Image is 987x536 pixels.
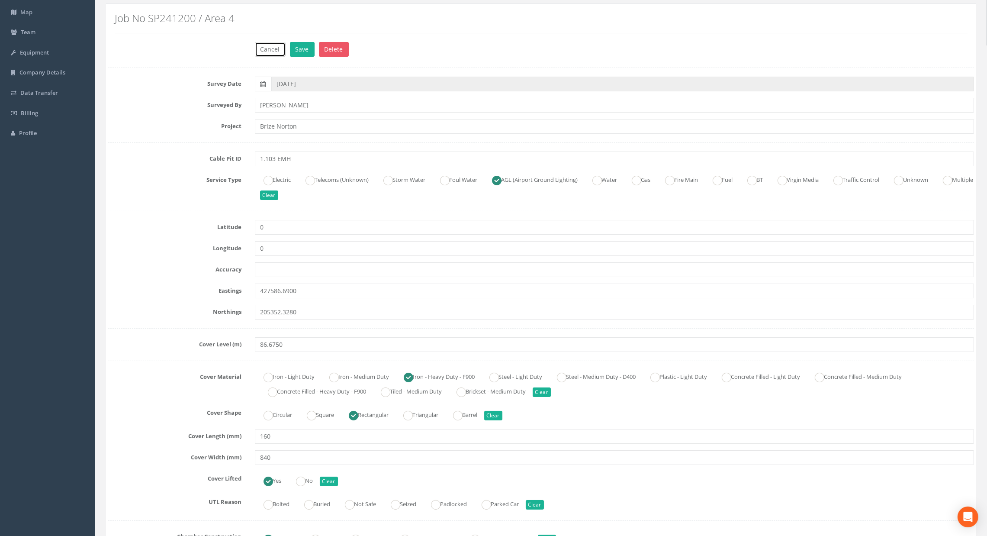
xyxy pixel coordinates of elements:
[102,471,248,483] label: Cover Lifted
[19,68,65,76] span: Company Details
[20,48,49,56] span: Equipment
[395,408,439,420] label: Triangular
[102,370,248,381] label: Cover Material
[255,497,290,510] label: Bolted
[102,77,248,88] label: Survey Date
[102,262,248,274] label: Accuracy
[102,305,248,316] label: Northings
[296,497,331,510] label: Buried
[584,173,617,185] label: Water
[102,173,248,184] label: Service Type
[255,173,291,185] label: Electric
[320,477,338,486] button: Clear
[484,411,502,420] button: Clear
[769,173,819,185] label: Virgin Media
[642,370,707,382] label: Plastic - Light Duty
[704,173,733,185] label: Fuel
[102,220,248,231] label: Latitude
[319,42,349,57] button: Delete
[806,370,902,382] label: Concrete Filled - Medium Duty
[382,497,417,510] label: Seized
[260,191,278,200] button: Clear
[431,173,478,185] label: Foul Water
[481,370,543,382] label: Steel - Light Duty
[444,408,478,420] label: Barrel
[448,384,526,397] label: Brickset - Medium Duty
[958,507,978,527] div: Open Intercom Messenger
[533,387,551,397] button: Clear
[336,497,376,510] label: Not Safe
[321,370,389,382] label: Iron - Medium Duty
[21,28,35,36] span: Team
[102,98,248,109] label: Surveyed By
[21,109,38,117] span: Billing
[102,429,248,440] label: Cover Length (mm)
[259,384,367,397] label: Concrete Filled - Heavy Duty - F900
[255,474,282,486] label: Yes
[19,129,37,137] span: Profile
[656,173,698,185] label: Fire Main
[548,370,636,382] label: Steel - Medium Duty - D400
[739,173,763,185] label: BT
[375,173,426,185] label: Storm Water
[102,406,248,417] label: Cover Shape
[298,408,334,420] label: Square
[115,13,968,24] h2: Job No SP241200 / Area 4
[102,152,248,163] label: Cable Pit ID
[287,474,313,486] label: No
[483,173,578,185] label: AGL (Airport Ground Lighting)
[395,370,475,382] label: Iron - Heavy Duty - F900
[102,241,248,252] label: Longitude
[290,42,315,57] button: Save
[102,337,248,349] label: Cover Level (m)
[102,119,248,130] label: Project
[20,8,32,16] span: Map
[297,173,369,185] label: Telecoms (Unknown)
[422,497,467,510] label: Padlocked
[340,408,389,420] label: Rectangular
[102,495,248,506] label: UTL Reason
[885,173,929,185] label: Unknown
[102,450,248,462] label: Cover Width (mm)
[623,173,651,185] label: Gas
[102,284,248,295] label: Eastings
[372,384,442,397] label: Tiled - Medium Duty
[825,173,880,185] label: Traffic Control
[934,173,974,185] label: Multiple
[255,408,293,420] label: Circular
[255,370,315,382] label: Iron - Light Duty
[526,500,544,510] button: Clear
[20,89,58,97] span: Data Transfer
[255,42,286,57] button: Cancel
[473,497,519,510] label: Parked Car
[713,370,801,382] label: Concrete Filled - Light Duty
